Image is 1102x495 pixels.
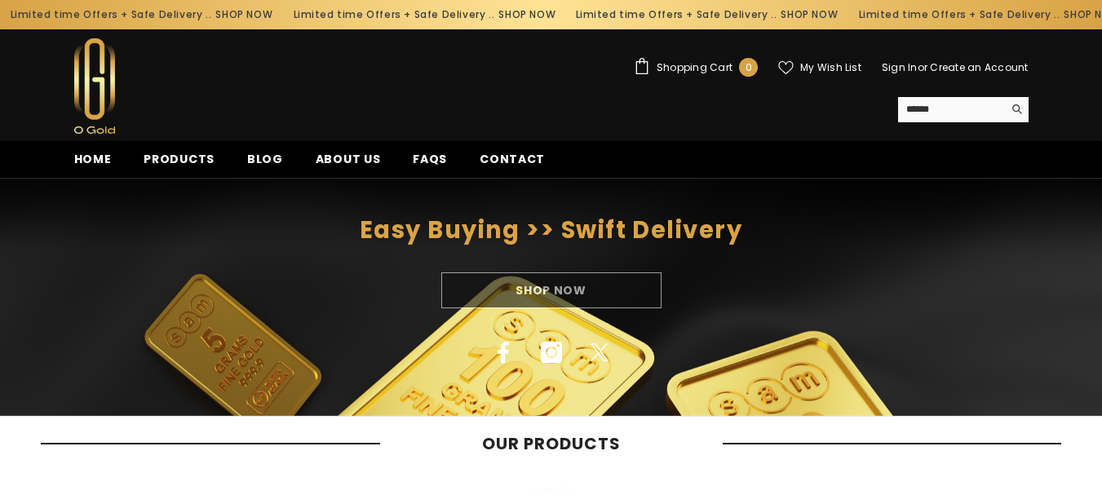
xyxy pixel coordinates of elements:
[498,6,555,24] a: SHOP NOW
[127,150,231,178] a: Products
[657,63,732,73] span: Shopping Cart
[781,6,839,24] a: SHOP NOW
[882,60,918,74] a: Sign In
[898,97,1029,122] summary: Search
[299,150,397,178] a: About us
[565,2,848,28] div: Limited time Offers + Safe Delivery ..
[247,151,283,167] span: Blog
[930,60,1028,74] a: Create an Account
[231,150,299,178] a: Blog
[74,151,112,167] span: Home
[778,60,861,75] a: My Wish List
[480,151,545,167] span: Contact
[800,63,861,73] span: My Wish List
[1003,97,1029,122] button: Search
[463,150,561,178] a: Contact
[215,6,272,24] a: SHOP NOW
[396,150,463,178] a: FAQs
[918,60,927,74] span: or
[74,38,115,134] img: Ogold Shop
[746,59,752,77] span: 0
[380,434,723,453] span: Our Products
[144,151,215,167] span: Products
[58,150,128,178] a: Home
[283,2,566,28] div: Limited time Offers + Safe Delivery ..
[316,151,381,167] span: About us
[413,151,447,167] span: FAQs
[634,58,758,77] a: Shopping Cart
